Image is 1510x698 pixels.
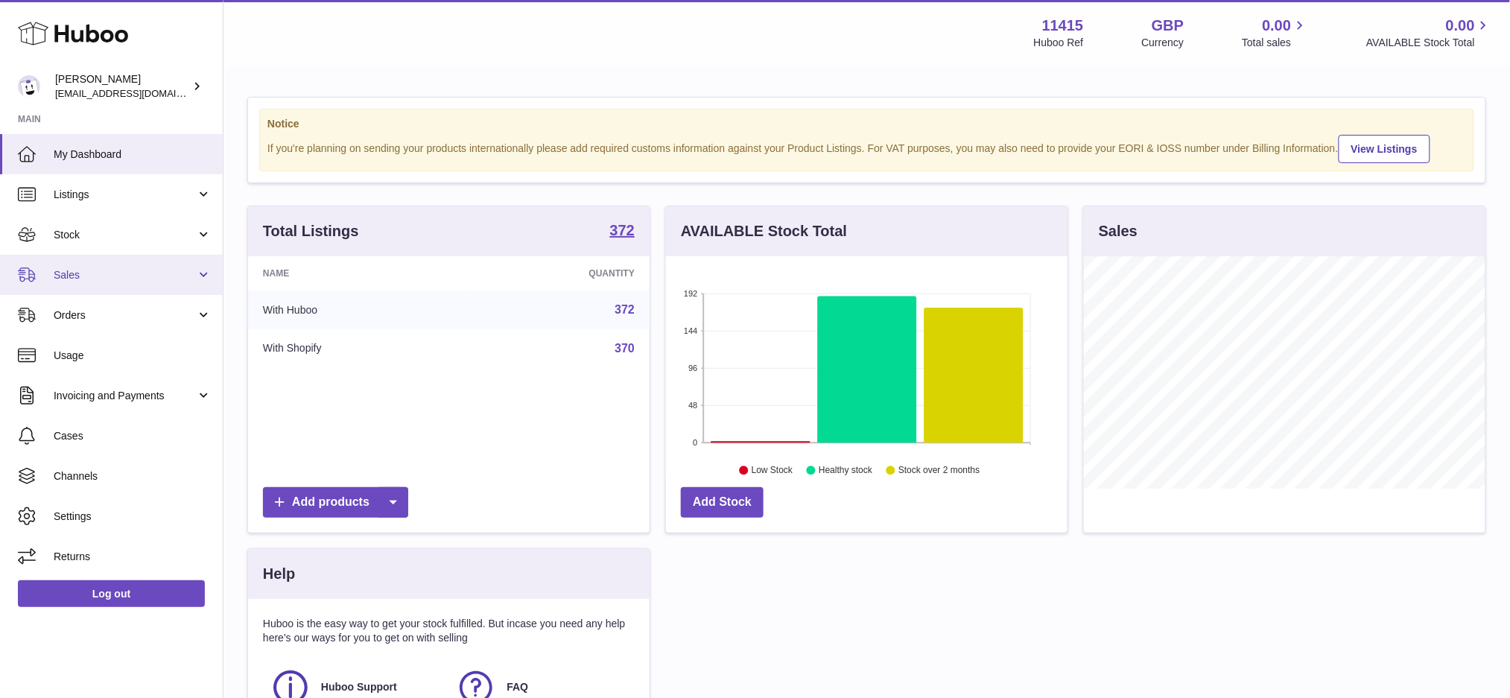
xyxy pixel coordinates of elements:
[1366,36,1492,50] span: AVAILABLE Stock Total
[54,550,212,564] span: Returns
[267,133,1466,163] div: If you're planning on sending your products internationally please add required customs informati...
[693,438,697,447] text: 0
[54,510,212,524] span: Settings
[507,680,528,694] span: FAQ
[263,221,359,241] h3: Total Listings
[54,188,196,202] span: Listings
[54,308,196,323] span: Orders
[18,580,205,607] a: Log out
[681,221,847,241] h3: AVAILABLE Stock Total
[54,389,196,403] span: Invoicing and Payments
[263,564,295,584] h3: Help
[248,291,465,329] td: With Huboo
[898,466,980,476] text: Stock over 2 months
[752,466,793,476] text: Low Stock
[54,268,196,282] span: Sales
[263,617,635,645] p: Huboo is the easy way to get your stock fulfilled. But incase you need any help here's our ways f...
[248,256,465,291] th: Name
[1263,16,1292,36] span: 0.00
[1042,16,1084,36] strong: 11415
[819,466,873,476] text: Healthy stock
[267,117,1466,131] strong: Notice
[1242,16,1308,50] a: 0.00 Total sales
[681,487,764,518] a: Add Stock
[1099,221,1138,241] h3: Sales
[54,228,196,242] span: Stock
[54,147,212,162] span: My Dashboard
[1142,36,1184,50] div: Currency
[1034,36,1084,50] div: Huboo Ref
[610,223,635,241] a: 372
[54,429,212,443] span: Cases
[263,487,408,518] a: Add products
[1446,16,1475,36] span: 0.00
[1152,16,1184,36] strong: GBP
[1366,16,1492,50] a: 0.00 AVAILABLE Stock Total
[615,303,635,316] a: 372
[1242,36,1308,50] span: Total sales
[610,223,635,238] strong: 372
[55,87,219,99] span: [EMAIL_ADDRESS][DOMAIN_NAME]
[684,326,697,335] text: 144
[615,342,635,355] a: 370
[18,75,40,98] img: care@shopmanto.uk
[688,401,697,410] text: 48
[54,469,212,483] span: Channels
[248,329,465,368] td: With Shopify
[1339,135,1430,163] a: View Listings
[684,289,697,298] text: 192
[688,364,697,372] text: 96
[54,349,212,363] span: Usage
[55,72,189,101] div: [PERSON_NAME]
[465,256,650,291] th: Quantity
[321,680,397,694] span: Huboo Support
